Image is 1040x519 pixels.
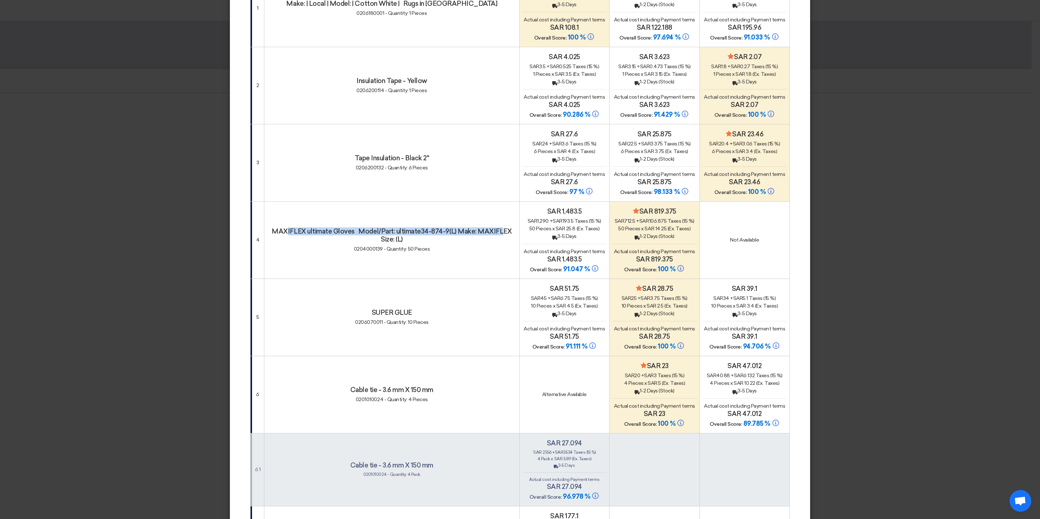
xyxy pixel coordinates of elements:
[703,63,787,70] div: 1.8 + 0.27 Taxes (15 %)
[529,494,562,500] span: Overall Score:
[572,456,591,461] span: (Ex. Taxes)
[665,148,688,155] span: (Ex. Taxes)
[523,449,606,456] div: 23.56 + 3.534 Taxes (15 %)
[523,178,606,186] h4: sar 27.6
[523,155,606,163] div: 3-5 Days
[662,380,685,386] span: (Ex. Taxes)
[622,295,631,301] span: sar
[703,236,787,244] div: Not Available
[612,410,696,418] h4: sar 23
[658,265,676,273] span: 100 %
[556,226,575,232] span: sar 25.8
[573,71,596,77] span: (Ex. Taxes)
[523,255,606,263] h4: sar 1,483.5
[624,267,656,273] span: Overall Score:
[709,141,719,147] span: sar
[709,344,742,350] span: Overall Score:
[563,493,599,501] span: 96.978 %
[541,456,553,461] span: Pack x
[536,71,554,77] span: Pieces x
[612,362,696,370] h4: sar 23
[557,148,571,155] span: sar 4
[707,372,717,379] span: sar
[529,63,539,70] span: sar
[736,303,754,309] span: sar 3.4
[612,101,696,109] h4: sar 3.623
[612,155,696,163] div: 1-2 Days (Stock)
[714,112,747,118] span: Overall Score:
[625,71,643,77] span: Pieces x
[534,35,566,41] span: Overall Score:
[523,333,606,341] h4: sar 51.75
[612,24,696,32] h4: sar 122.188
[714,380,732,386] span: Pieces x
[640,63,650,70] span: sar
[267,227,516,243] h4: MAXIFLEX ultimate Gloves Model/Part: ultimate34-874-9(L) Make: MAXIFLEX Size: (L)
[612,207,696,215] h4: sar 819.375
[752,71,776,77] span: (Ex. Taxes)
[523,140,606,148] div: 24 + 3.6 Taxes (15 %)
[625,226,644,232] span: Pieces x
[618,226,624,232] span: 50
[523,462,606,469] div: 3-5 Days
[556,303,574,309] span: sar 4.5
[713,71,715,77] span: 1
[733,295,743,301] span: sar
[612,372,696,379] div: 20 + 3 Taxes (15 %)
[704,171,785,177] span: Actual cost including Payment terms
[532,141,542,147] span: sar
[612,130,696,138] h4: sar 25.875
[612,78,696,86] div: 1-2 Days (Stock)
[612,140,696,148] div: 22.5 + 3.375 Taxes (15 %)
[614,17,695,23] span: Actual cost including Payment terms
[356,396,428,403] span: 0201010024 - Quantity: 4 Pieces
[1010,490,1031,512] a: Open chat
[744,33,770,41] span: 91.033 %
[627,303,645,309] span: Pieces x
[529,112,562,118] span: Overall Score:
[251,279,264,356] td: 5
[612,310,696,317] div: 1-2 Days (Stock)
[356,165,428,171] span: 0206200132 - Quantity: 6 Pieces
[524,94,605,100] span: Actual cost including Payment terms
[619,35,652,41] span: Overall Score:
[748,111,766,119] span: 100 %
[703,387,787,395] div: 3-5 Days
[251,124,264,201] td: 3
[714,189,747,195] span: Overall Score:
[644,148,664,155] span: sar 3.75
[704,403,785,409] span: Actual cost including Payment terms
[524,17,605,23] span: Actual cost including Payment terms
[625,372,635,379] span: sar
[664,303,688,309] span: (Ex. Taxes)
[748,188,766,196] span: 100 %
[703,372,787,379] div: 40.88 + 6.132 Taxes (15 %)
[523,232,606,240] div: 3-5 Days
[251,201,264,279] td: 4
[533,71,535,77] span: 1
[624,344,656,350] span: Overall Score:
[658,420,676,428] span: 100 %
[251,433,264,506] td: 6.1
[644,372,654,379] span: sar
[532,344,565,350] span: Overall Score:
[713,295,723,301] span: sar
[356,87,427,94] span: 0206200114 - Quantity: 1 Pieces
[267,154,516,162] h4: Tape Insulation - Black 2"
[731,63,740,70] span: sar
[733,141,743,147] span: sar
[612,178,696,186] h4: sar 25.875
[668,226,691,232] span: (Ex. Taxes)
[523,294,606,302] div: 45 + 6.75 Taxes (15 %)
[703,1,787,8] div: 3-5 Days
[536,189,568,195] span: Overall Score:
[528,218,537,224] span: sar
[538,148,556,155] span: Pieces x
[703,178,787,186] h4: sar 23.46
[537,303,555,309] span: Pieces x
[523,1,606,8] div: 3-5 Days
[523,130,606,138] h4: sar 27.6
[572,148,595,155] span: (Ex. Taxes)
[523,439,606,447] h4: sar 27.094
[612,53,696,61] h4: sar 3.623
